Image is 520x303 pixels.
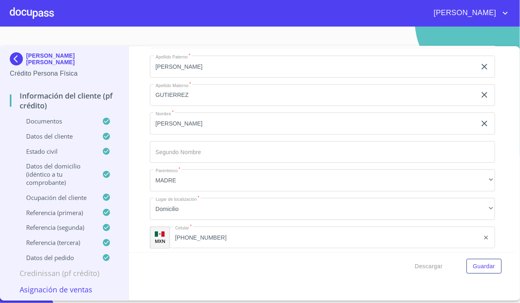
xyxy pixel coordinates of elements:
[10,254,102,262] p: Datos del pedido
[483,234,489,241] button: clear input
[480,119,489,128] button: clear input
[480,90,489,100] button: clear input
[155,231,165,237] img: R93DlvwvvjP9fbrDwZeCRYBHk45OWMq+AAOlFVsxT89f82nwPLnD58IP7+ANJEaWYhP0Tx8kkA0WlQMPQsAAgwAOmBj20AXj6...
[26,52,119,65] p: [PERSON_NAME] [PERSON_NAME]
[10,285,119,294] p: Asignación de Ventas
[10,117,102,125] p: Documentos
[10,209,102,217] p: Referencia (primera)
[10,268,119,278] p: Credinissan (PF crédito)
[412,259,446,274] button: Descargar
[155,238,165,244] p: MXN
[10,223,102,231] p: Referencia (segunda)
[10,238,102,247] p: Referencia (tercera)
[473,261,495,272] span: Guardar
[150,169,495,191] div: MADRE
[10,52,119,69] div: [PERSON_NAME] [PERSON_NAME]
[10,132,102,140] p: Datos del cliente
[150,198,495,220] div: Domicilio
[10,91,119,110] p: Información del cliente (PF crédito)
[10,193,102,202] p: Ocupación del Cliente
[10,52,26,65] img: Docupass spot blue
[428,7,500,20] span: [PERSON_NAME]
[10,162,102,186] p: Datos del domicilio (idéntico a tu comprobante)
[480,62,489,72] button: clear input
[415,261,443,272] span: Descargar
[10,147,102,155] p: Estado Civil
[466,259,502,274] button: Guardar
[10,69,119,79] p: Crédito Persona Física
[428,7,510,20] button: account of current user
